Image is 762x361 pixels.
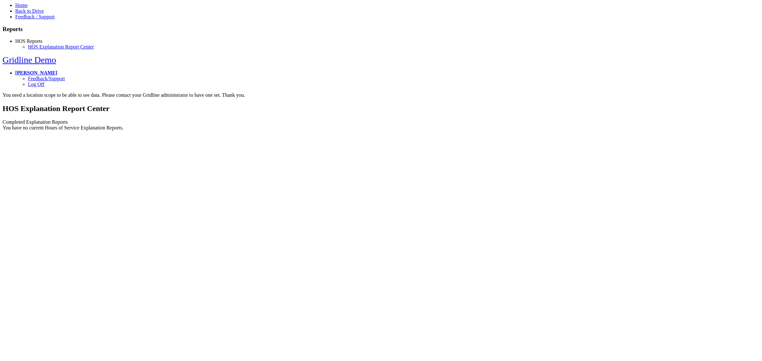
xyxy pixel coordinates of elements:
[15,3,28,8] a: Home
[3,125,759,131] div: You have no current Hours of Service Explanation Reports.
[3,26,759,33] h3: Reports
[3,92,759,98] div: You need a location scope to be able to see data. Please contact your Gridline administrator to h...
[28,44,94,49] a: HOS Explanation Report Center
[15,70,57,75] a: [PERSON_NAME]
[3,55,56,65] a: Gridline Demo
[15,14,55,19] a: Feedback / Support
[3,119,759,125] div: Completed Explanation Reports
[15,38,43,44] a: HOS Reports
[3,104,759,113] h2: HOS Explanation Report Center
[15,8,44,14] a: Back to Drive
[28,82,44,87] a: Log Off
[28,76,65,81] a: Feedback/Support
